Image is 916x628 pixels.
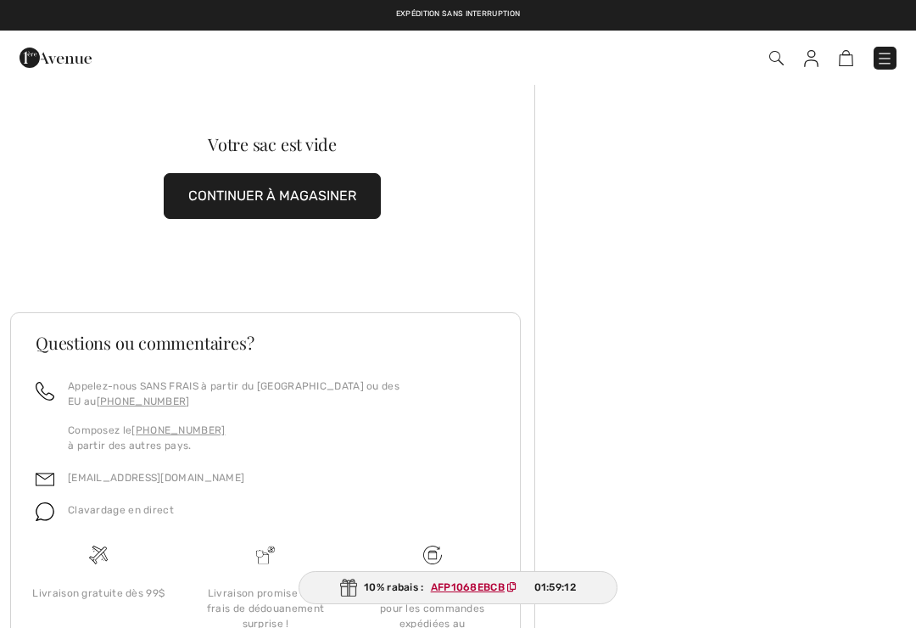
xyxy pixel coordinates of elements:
a: [PHONE_NUMBER] [97,395,190,407]
img: Recherche [769,51,784,65]
div: 10% rabais : [299,571,617,604]
img: call [36,382,54,401]
img: Livraison gratuite dès 99$ [423,546,442,564]
h3: Questions ou commentaires? [36,334,495,351]
span: Clavardage en direct [68,504,174,516]
img: email [36,470,54,489]
a: [PHONE_NUMBER] [131,424,225,436]
img: Gift.svg [340,579,357,597]
img: Menu [876,50,893,67]
img: Livraison promise sans frais de dédouanement surprise&nbsp;! [256,546,275,564]
p: Appelez-nous SANS FRAIS à partir du [GEOGRAPHIC_DATA] ou des EU au [68,378,495,409]
img: Panier d'achat [839,50,853,66]
p: Composez le à partir des autres pays. [68,423,495,453]
div: Livraison gratuite dès 99$ [29,586,169,601]
img: chat [36,502,54,521]
img: Livraison gratuite dès 99$ [89,546,108,564]
a: 1ère Avenue [20,48,92,64]
button: CONTINUER À MAGASINER [164,173,381,219]
ins: AFP1068EBCB [431,581,505,593]
a: [EMAIL_ADDRESS][DOMAIN_NAME] [68,472,244,484]
span: 01:59:12 [534,580,576,595]
img: Mes infos [804,50,818,67]
img: 1ère Avenue [20,41,92,75]
div: Votre sac est vide [36,136,508,153]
